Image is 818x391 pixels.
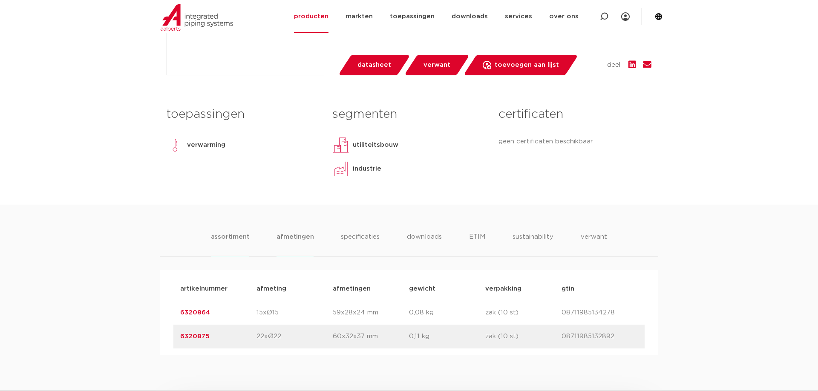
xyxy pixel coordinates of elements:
a: datasheet [338,55,410,75]
img: verwarming [167,137,184,154]
p: industrie [353,164,381,174]
p: 15xØ15 [256,308,333,318]
li: assortiment [211,232,250,256]
h3: segmenten [332,106,485,123]
p: utiliteitsbouw [353,140,398,150]
h3: toepassingen [167,106,320,123]
span: toevoegen aan lijst [495,58,559,72]
li: downloads [407,232,442,256]
p: 0,11 kg [409,331,485,342]
p: verwarming [187,140,225,150]
p: 08711985134278 [562,308,638,318]
p: 08711985132892 [562,331,638,342]
div: my IPS [621,7,630,26]
span: verwant [423,58,450,72]
p: artikelnummer [180,284,256,294]
p: 0,08 kg [409,308,485,318]
span: deel: [607,60,622,70]
p: afmetingen [333,284,409,294]
p: 60x32x37 mm [333,331,409,342]
li: specificaties [341,232,380,256]
img: utiliteitsbouw [332,137,349,154]
p: verpakking [485,284,562,294]
a: 6320875 [180,333,210,340]
p: 59x28x24 mm [333,308,409,318]
li: sustainability [513,232,553,256]
li: verwant [581,232,607,256]
p: 22xØ22 [256,331,333,342]
li: afmetingen [277,232,314,256]
img: industrie [332,160,349,177]
a: 6320864 [180,309,210,316]
li: ETIM [469,232,485,256]
p: afmeting [256,284,333,294]
p: gewicht [409,284,485,294]
h3: certificaten [498,106,651,123]
p: gtin [562,284,638,294]
span: datasheet [357,58,391,72]
p: zak (10 st) [485,308,562,318]
p: zak (10 st) [485,331,562,342]
a: verwant [404,55,469,75]
p: geen certificaten beschikbaar [498,137,651,147]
